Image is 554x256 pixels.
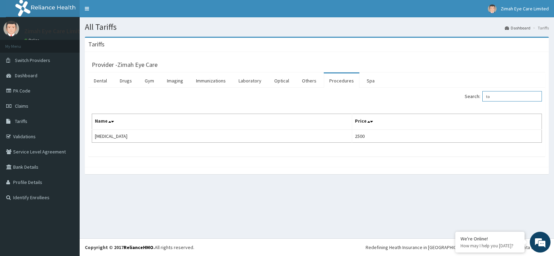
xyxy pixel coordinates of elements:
span: Tariffs [15,118,27,124]
div: We're Online! [461,236,519,242]
a: Drugs [114,73,137,88]
a: Spa [361,73,380,88]
div: Minimize live chat window [114,3,130,20]
li: Tariffs [531,25,549,31]
a: Others [296,73,322,88]
textarea: Type your message and hit 'Enter' [3,177,132,201]
td: 2500 [352,130,542,143]
img: d_794563401_company_1708531726252_794563401 [13,35,28,52]
a: Immunizations [190,73,231,88]
span: Claims [15,103,28,109]
strong: Copyright © 2017 . [85,244,155,250]
p: Zimah Eye Care Limited [24,28,87,34]
h3: Provider - Zimah Eye Care [92,62,158,68]
th: Name [92,114,352,130]
th: Price [352,114,542,130]
footer: All rights reserved. [80,238,554,256]
a: Dental [88,73,113,88]
span: Switch Providers [15,57,50,63]
a: Online [24,38,41,43]
input: Search: [482,91,542,101]
label: Search: [465,91,542,101]
h3: Tariffs [88,41,105,47]
span: Dashboard [15,72,37,79]
h1: All Tariffs [85,23,549,32]
img: User Image [488,5,497,13]
a: RelianceHMO [124,244,153,250]
span: Zimah Eye Care Limited [501,6,549,12]
a: Procedures [324,73,359,88]
a: Laboratory [233,73,267,88]
div: Redefining Heath Insurance in [GEOGRAPHIC_DATA] using Telemedicine and Data Science! [366,244,549,251]
a: Gym [139,73,160,88]
div: Chat with us now [36,39,116,48]
td: [MEDICAL_DATA] [92,130,352,143]
a: Optical [269,73,295,88]
a: Imaging [161,73,189,88]
img: User Image [3,21,19,36]
p: How may I help you today? [461,243,519,249]
span: We're online! [40,81,96,151]
a: Dashboard [505,25,530,31]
